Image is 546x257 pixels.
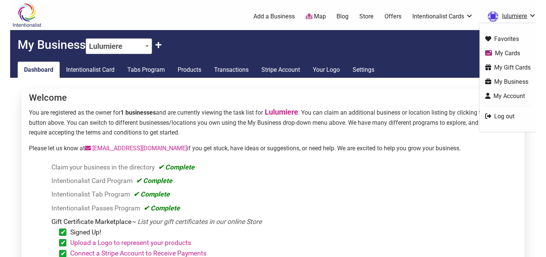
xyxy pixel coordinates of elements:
a: Blog [336,12,348,21]
a: Store [359,12,374,21]
a: Settings [346,62,381,78]
li: Signed Up! [63,227,514,237]
a: lulumiere [484,10,536,23]
a: Transactions [208,62,255,78]
a: [EMAIL_ADDRESS][DOMAIN_NAME] [85,145,187,152]
a: Map [306,12,326,21]
strong: 1 businesses [121,109,156,116]
a: Products [171,62,208,78]
a: Favorites [485,35,531,43]
p: Please let us know at if you get stuck, have ideas or suggestions, or need help. We are excited t... [29,144,517,153]
a: Log out [485,112,531,121]
a: My Business [485,77,531,86]
button: Claim Another [155,38,162,52]
a: Dashboard [18,62,60,78]
a: Intentionalist Card [60,62,121,78]
a: Connect a Stripe Account to Receive Payments [70,249,207,257]
a: Your Logo [306,62,346,78]
li: Claim your business in the directory [51,162,514,172]
em: ~ List your gift certificates in our online Store [131,218,262,225]
p: You are registered as the owner for and are currently viewing the task list for . You can claim a... [29,106,517,137]
a: Upload a Logo to represent your products [70,239,191,246]
a: Tabs Program [121,62,171,78]
a: Lulumiere [265,107,298,116]
img: Intentionalist [9,3,45,27]
a: Offers [385,12,401,21]
a: Stripe Account [255,62,306,78]
a: My Gift Cards [485,63,531,72]
li: Intentionalist Passes Program [51,203,514,213]
a: Intentionalist Cards [412,12,473,21]
h4: Welcome [29,92,517,103]
li: Intentionalist Tab Program [51,189,514,200]
li: Intentionalist Card Program [51,175,514,186]
a: My Cards [485,49,531,57]
a: My Account [485,92,531,100]
a: Add a Business [253,12,295,21]
h2: My Business [10,30,536,54]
